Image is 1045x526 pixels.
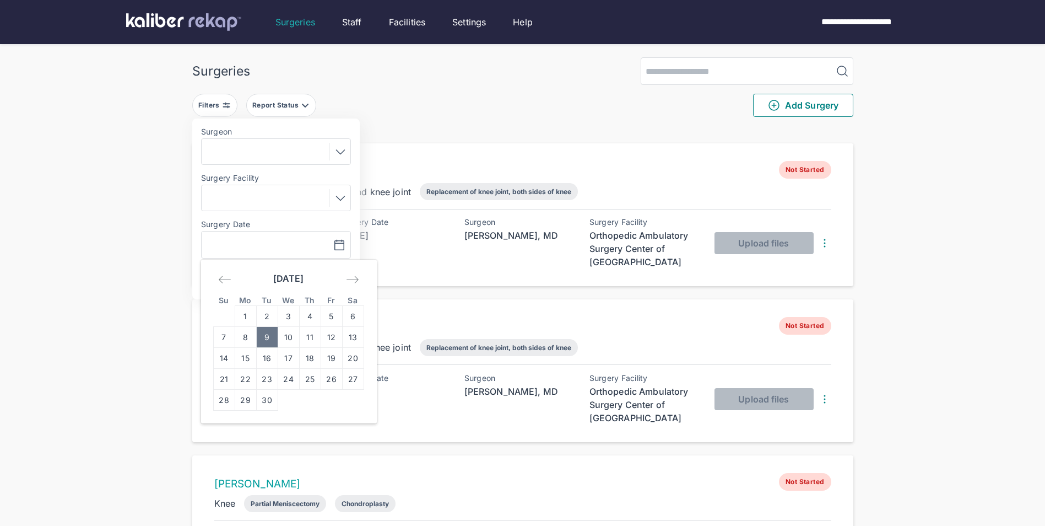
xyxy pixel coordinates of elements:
[275,15,315,29] a: Surgeries
[192,63,250,79] div: Surgeries
[714,232,814,254] button: Upload files
[339,374,450,383] div: Surgery Date
[262,296,272,305] small: Tu
[753,94,853,117] button: Add Surgery
[836,65,849,78] img: MagnifyingGlass.1dc66aab.svg
[426,187,571,196] div: Replacement of knee joint, both sides of knee
[299,327,321,348] td: Thursday, September 11, 2025
[305,296,315,305] small: Th
[201,220,351,229] label: Surgery Date
[251,500,320,508] div: Partial Meniscectomy
[213,369,235,390] td: Sunday, September 21, 2025
[201,174,351,183] label: Surgery Facility
[278,369,299,390] td: Wednesday, September 24, 2025
[299,348,321,369] td: Thursday, September 18, 2025
[192,126,853,139] div: 137 entries
[342,327,364,348] td: Saturday, September 13, 2025
[779,161,831,179] span: Not Started
[201,260,376,423] div: Calendar
[213,348,235,369] td: Sunday, September 14, 2025
[426,343,571,352] div: Replacement of knee joint, both sides of knee
[339,385,450,398] div: [DATE]
[342,348,364,369] td: Saturday, September 20, 2025
[767,99,781,112] img: PlusCircleGreen.5fd88d77.svg
[321,369,342,390] td: Friday, September 26, 2025
[589,385,700,425] div: Orthopedic Ambulatory Surgery Center of [GEOGRAPHIC_DATA]
[589,218,700,227] div: Surgery Facility
[327,296,335,305] small: Fr
[278,348,299,369] td: Wednesday, September 17, 2025
[452,15,486,29] a: Settings
[464,218,575,227] div: Surgeon
[342,15,362,29] a: Staff
[299,369,321,390] td: Thursday, September 25, 2025
[213,390,235,411] td: Sunday, September 28, 2025
[589,374,700,383] div: Surgery Facility
[299,306,321,327] td: Thursday, September 4, 2025
[256,348,278,369] td: Tuesday, September 16, 2025
[342,500,389,508] div: Chondroplasty
[301,101,310,110] img: filter-caret-down-grey.b3560631.svg
[738,394,789,405] span: Upload files
[222,101,231,110] img: faders-horizontal-grey.d550dbda.svg
[464,385,575,398] div: [PERSON_NAME], MD
[464,374,575,383] div: Surgeon
[198,101,222,110] div: Filters
[126,13,241,31] img: kaliber labs logo
[779,317,831,335] span: Not Started
[767,99,838,112] span: Add Surgery
[256,369,278,390] td: Tuesday, September 23, 2025
[235,369,256,390] td: Monday, September 22, 2025
[513,15,533,29] a: Help
[219,296,229,305] small: Su
[252,101,301,110] div: Report Status
[341,270,364,289] div: Move forward to switch to the next month.
[339,229,450,242] div: [DATE]
[321,306,342,327] td: Friday, September 5, 2025
[339,218,450,227] div: Surgery Date
[256,306,278,327] td: Tuesday, September 2, 2025
[214,477,301,490] a: [PERSON_NAME]
[282,296,294,305] small: We
[235,390,256,411] td: Monday, September 29, 2025
[389,15,426,29] a: Facilities
[235,327,256,348] td: Monday, September 8, 2025
[278,306,299,327] td: Wednesday, September 3, 2025
[213,327,235,348] td: Sunday, September 7, 2025
[342,369,364,390] td: Saturday, September 27, 2025
[342,306,364,327] td: Saturday, September 6, 2025
[256,327,278,348] td: Tuesday, September 9, 2025
[273,273,304,284] strong: [DATE]
[818,237,831,250] img: DotsThreeVertical.31cb0eda.svg
[779,473,831,491] span: Not Started
[321,348,342,369] td: Friday, September 19, 2025
[278,327,299,348] td: Wednesday, September 10, 2025
[818,393,831,406] img: DotsThreeVertical.31cb0eda.svg
[192,94,237,117] button: Filters
[348,296,358,305] small: Sa
[239,296,252,305] small: Mo
[235,348,256,369] td: Monday, September 15, 2025
[214,497,236,510] div: Knee
[213,270,236,289] div: Move backward to switch to the previous month.
[464,229,575,242] div: [PERSON_NAME], MD
[589,229,700,269] div: Orthopedic Ambulatory Surgery Center of [GEOGRAPHIC_DATA]
[714,388,814,410] button: Upload files
[321,327,342,348] td: Friday, September 12, 2025
[738,238,789,249] span: Upload files
[256,390,278,411] td: Tuesday, September 30, 2025
[235,306,256,327] td: Monday, September 1, 2025
[201,127,351,136] label: Surgeon
[246,94,316,117] button: Report Status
